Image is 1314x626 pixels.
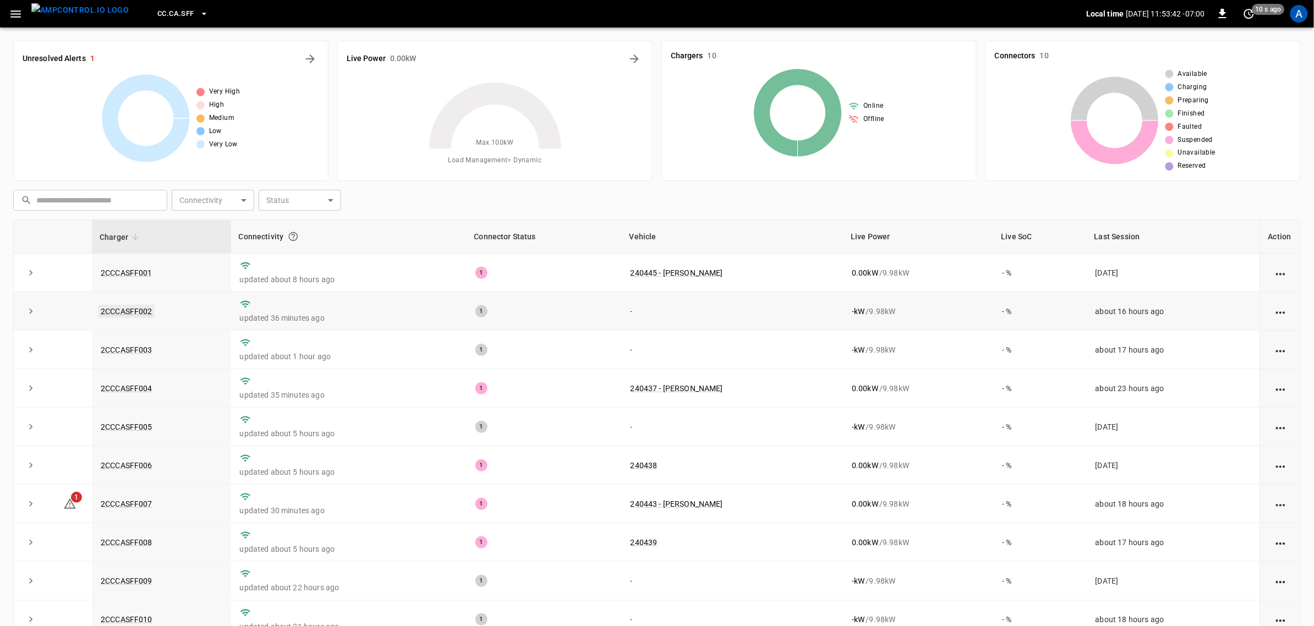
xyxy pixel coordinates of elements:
[1274,460,1288,471] div: action cell options
[1178,82,1207,93] span: Charging
[153,3,212,25] button: CC.CA.SFF
[63,499,76,508] a: 1
[101,615,152,624] a: 2CCCASFF010
[101,538,152,547] a: 2CCCASFF008
[631,384,723,393] a: 240437 - [PERSON_NAME]
[475,305,488,317] div: 1
[1087,408,1260,446] td: [DATE]
[101,384,152,393] a: 2CCCASFF004
[622,220,844,254] th: Vehicle
[1178,135,1213,146] span: Suspended
[852,267,984,278] div: / 9.98 kW
[852,460,878,471] p: 0.00 kW
[209,100,225,111] span: High
[1086,8,1124,19] p: Local time
[852,344,984,355] div: / 9.98 kW
[23,496,39,512] button: expand row
[852,344,864,355] p: - kW
[1274,498,1288,509] div: action cell options
[1087,292,1260,331] td: about 16 hours ago
[101,345,152,354] a: 2CCCASFF003
[631,461,658,470] a: 240438
[31,3,129,17] img: ampcontrol.io logo
[852,421,864,432] p: - kW
[852,383,984,394] div: / 9.98 kW
[1274,267,1288,278] div: action cell options
[1087,220,1260,254] th: Last Session
[671,50,703,62] h6: Chargers
[852,306,864,317] p: - kW
[240,466,458,477] p: updated about 5 hours ago
[448,155,542,166] span: Load Management = Dynamic
[622,562,844,600] td: -
[852,575,984,586] div: / 9.98 kW
[994,523,1087,562] td: - %
[240,274,458,285] p: updated about 8 hours ago
[1087,446,1260,485] td: [DATE]
[475,459,488,471] div: 1
[23,534,39,551] button: expand row
[302,50,319,68] button: All Alerts
[1252,4,1285,15] span: 10 s ago
[994,292,1087,331] td: - %
[708,50,716,62] h6: 10
[864,114,885,125] span: Offline
[475,382,488,394] div: 1
[283,227,303,246] button: Connection between the charger and our software.
[1178,108,1205,119] span: Finished
[475,421,488,433] div: 1
[1178,95,1209,106] span: Preparing
[1274,614,1288,625] div: action cell options
[631,268,723,277] a: 240445 - [PERSON_NAME]
[1087,562,1260,600] td: [DATE]
[1274,344,1288,355] div: action cell options
[1274,575,1288,586] div: action cell options
[852,537,984,548] div: / 9.98 kW
[477,138,514,149] span: Max. 100 kW
[622,331,844,369] td: -
[90,53,95,65] h6: 1
[852,537,878,548] p: 0.00 kW
[475,536,488,548] div: 1
[157,8,194,20] span: CC.CA.SFF
[1178,161,1206,172] span: Reserved
[23,342,39,358] button: expand row
[71,492,82,503] span: 1
[475,344,488,356] div: 1
[1274,537,1288,548] div: action cell options
[475,498,488,510] div: 1
[1260,220,1300,254] th: Action
[852,460,984,471] div: / 9.98 kW
[390,53,417,65] h6: 0.00 kW
[1126,8,1205,19] p: [DATE] 11:53:42 -07:00
[852,614,864,625] p: - kW
[1178,122,1202,133] span: Faulted
[1040,50,1049,62] h6: 10
[1087,254,1260,292] td: [DATE]
[1290,5,1308,23] div: profile-icon
[23,457,39,474] button: expand row
[101,576,152,585] a: 2CCCASFF009
[852,267,878,278] p: 0.00 kW
[240,389,458,400] p: updated 35 minutes ago
[1178,147,1216,158] span: Unavailable
[994,254,1087,292] td: - %
[995,50,1036,62] h6: Connectors
[994,562,1087,600] td: - %
[622,292,844,331] td: -
[852,383,878,394] p: 0.00 kW
[852,421,984,432] div: / 9.98 kW
[209,86,240,97] span: Very High
[240,543,458,554] p: updated about 5 hours ago
[23,53,86,65] h6: Unresolved Alerts
[23,380,39,397] button: expand row
[209,126,222,137] span: Low
[98,305,155,318] a: 2CCCASFF002
[631,538,658,547] a: 240439
[240,505,458,516] p: updated 30 minutes ago
[101,268,152,277] a: 2CCCASFF001
[622,408,844,446] td: -
[239,227,459,246] div: Connectivity
[994,331,1087,369] td: - %
[101,499,152,508] a: 2CCCASFF007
